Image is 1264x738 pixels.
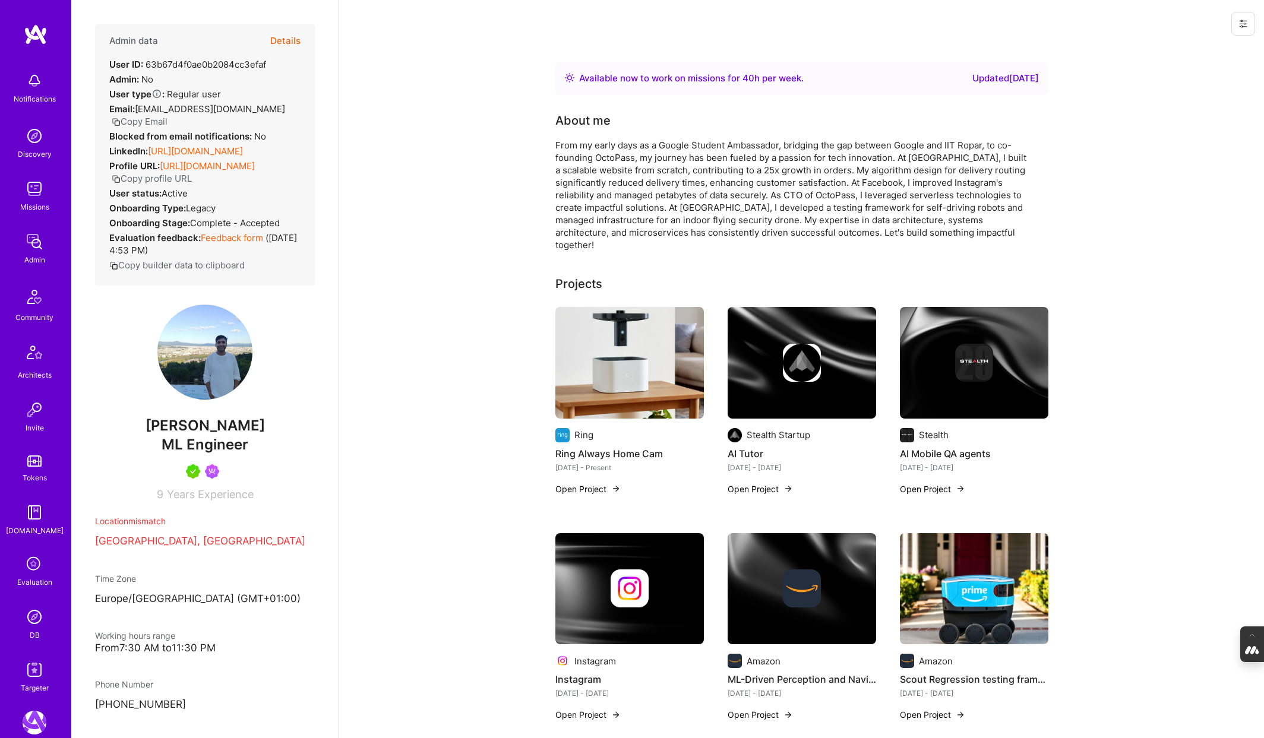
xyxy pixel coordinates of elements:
strong: Admin: [109,74,139,85]
h4: Instagram [555,672,704,687]
div: DB [30,629,40,641]
img: User Avatar [157,305,252,400]
div: [DATE] - [DATE] [555,687,704,699]
div: Location mismatch [95,515,315,527]
a: A.Team: Leading A.Team's Marketing & DemandGen [20,711,49,734]
strong: Evaluation feedback: [109,232,201,243]
p: [PHONE_NUMBER] [95,698,315,712]
img: Scout Regression testing framework [900,533,1048,645]
img: Invite [23,398,46,422]
div: Projects [555,275,602,293]
img: arrow-right [611,484,621,493]
strong: User type : [109,88,165,100]
div: [DATE] - [DATE] [728,687,876,699]
a: [URL][DOMAIN_NAME] [148,145,243,157]
strong: Profile URL: [109,160,160,172]
i: Help [151,88,162,99]
img: cover [728,307,876,419]
div: Amazon [747,655,780,667]
div: From 7:30 AM to 11:30 PM [95,642,315,654]
div: Missions [20,201,49,213]
i: icon SelectionTeam [23,553,46,576]
a: Feedback form [201,232,263,243]
h4: ML-Driven Perception and Navigation Systems [728,672,876,687]
button: Open Project [728,483,793,495]
img: Availability [565,73,574,83]
img: Company logo [611,569,649,607]
img: admin teamwork [23,230,46,254]
span: Time Zone [95,574,136,584]
div: ( [DATE] 4:53 PM ) [109,232,301,256]
img: Company logo [783,569,821,607]
img: tokens [27,455,42,467]
strong: LinkedIn: [109,145,148,157]
i: icon Copy [112,118,121,126]
button: Open Project [900,708,965,721]
a: [URL][DOMAIN_NAME] [160,160,255,172]
div: Amazon [919,655,953,667]
img: Ring Always Home Cam [555,307,704,419]
div: [DATE] - [DATE] [900,461,1048,474]
img: guide book [23,501,46,524]
img: Skill Targeter [23,658,46,682]
button: Open Project [555,483,621,495]
div: From my early days as a Google Student Ambassador, bridging the gap between Google and IIT Ropar,... [555,139,1031,251]
div: [DOMAIN_NAME] [6,524,64,537]
span: 40 [742,72,754,84]
div: Invite [26,422,44,434]
strong: Onboarding Type: [109,202,186,214]
img: arrow-right [611,710,621,720]
i: icon Copy [112,175,121,183]
span: legacy [186,202,216,214]
div: [DATE] - [DATE] [728,461,876,474]
h4: Ring Always Home Cam [555,446,704,461]
div: Discovery [18,148,52,160]
div: About me [555,112,611,129]
span: 9 [157,488,163,501]
div: Ring [574,429,593,441]
button: Copy Email [112,115,168,128]
img: Company logo [900,654,914,668]
button: Open Project [555,708,621,721]
div: Notifications [14,93,56,105]
div: 63b67d4f0ae0b2084cc3efaf [109,58,266,71]
div: Instagram [574,655,616,667]
div: Available now to work on missions for h per week . [579,71,804,85]
span: Active [162,188,188,199]
span: Complete - Accepted [190,217,280,229]
img: logo [24,24,48,45]
img: cover [900,307,1048,419]
span: Years Experience [167,488,254,501]
img: teamwork [23,177,46,201]
div: Stealth Startup [747,429,810,441]
img: arrow-right [783,484,793,493]
img: Company logo [900,428,914,442]
img: A.Team: Leading A.Team's Marketing & DemandGen [23,711,46,734]
div: Evaluation [17,576,52,588]
div: Architects [18,369,52,381]
img: Company logo [783,344,821,382]
strong: User ID: [109,59,143,70]
div: No [109,130,266,142]
img: Been on Mission [205,464,219,479]
img: arrow-right [956,484,965,493]
span: [EMAIL_ADDRESS][DOMAIN_NAME] [135,103,285,115]
img: Company logo [728,428,742,442]
div: Stealth [919,429,949,441]
div: Updated [DATE] [972,71,1039,85]
span: Working hours range [95,631,175,641]
img: arrow-right [956,710,965,720]
div: Admin [24,254,45,266]
img: arrow-right [783,710,793,720]
h4: Scout Regression testing framework [900,672,1048,687]
button: Copy profile URL [112,172,192,185]
p: [GEOGRAPHIC_DATA], [GEOGRAPHIC_DATA] [95,534,315,549]
p: Europe/[GEOGRAPHIC_DATA] (GMT+01:00 ) [95,592,315,606]
img: cover [728,533,876,645]
strong: User status: [109,188,162,199]
img: Company logo [728,654,742,668]
div: Targeter [21,682,49,694]
span: ML Engineer [162,436,248,453]
button: Copy builder data to clipboard [109,259,245,271]
strong: Email: [109,103,135,115]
